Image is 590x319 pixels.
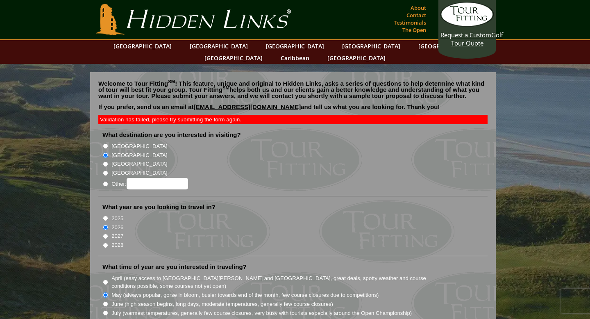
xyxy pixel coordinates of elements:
a: Caribbean [277,52,313,64]
span: Request a Custom [440,31,491,39]
a: Request a CustomGolf Tour Quote [440,2,494,47]
label: 2027 [111,232,123,240]
label: 2028 [111,241,123,249]
p: If you prefer, send us an email at and tell us what you are looking for. Thank you! [98,104,488,116]
label: What year are you looking to travel in? [102,203,216,211]
sup: SM [222,85,229,90]
label: What time of year are you interested in traveling? [102,263,247,271]
label: [GEOGRAPHIC_DATA] [111,169,167,177]
label: May (always popular, gorse in bloom, busier towards end of the month, few course closures due to ... [111,291,379,299]
label: [GEOGRAPHIC_DATA] [111,160,167,168]
sup: SM [168,79,175,84]
a: [GEOGRAPHIC_DATA] [338,40,404,52]
label: July (warmest temperatures, generally few course closures, very busy with tourists especially aro... [111,309,412,317]
a: About [408,2,428,14]
a: [GEOGRAPHIC_DATA] [186,40,252,52]
a: The Open [400,24,428,36]
label: [GEOGRAPHIC_DATA] [111,142,167,150]
label: June (high season begins, long days, moderate temperatures, generally few course closures) [111,300,333,308]
a: [GEOGRAPHIC_DATA] [414,40,481,52]
label: [GEOGRAPHIC_DATA] [111,151,167,159]
label: 2026 [111,223,123,232]
div: Validation has failed, please try submitting the form again. [98,115,488,124]
a: [GEOGRAPHIC_DATA] [109,40,176,52]
a: [GEOGRAPHIC_DATA] [262,40,328,52]
p: Welcome to Tour Fitting ! This feature, unique and original to Hidden Links, asks a series of que... [98,80,488,99]
label: 2025 [111,214,123,223]
label: Other: [111,178,188,189]
input: Other: [127,178,188,189]
label: What destination are you interested in visiting? [102,131,241,139]
a: [GEOGRAPHIC_DATA] [323,52,390,64]
a: [GEOGRAPHIC_DATA] [200,52,267,64]
label: April (easy access to [GEOGRAPHIC_DATA][PERSON_NAME] and [GEOGRAPHIC_DATA], great deals, spotty w... [111,274,441,290]
a: [EMAIL_ADDRESS][DOMAIN_NAME] [194,103,301,110]
a: Contact [404,9,428,21]
a: Testimonials [392,17,428,28]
